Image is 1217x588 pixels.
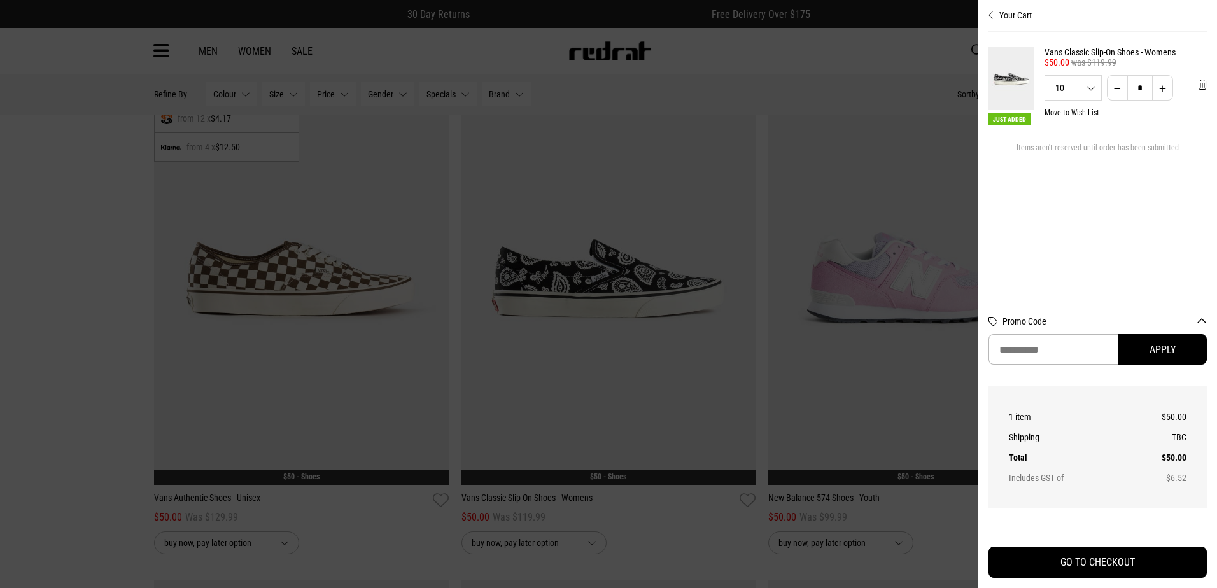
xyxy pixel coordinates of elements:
[1009,407,1131,427] th: 1 item
[1045,57,1069,67] span: $50.00
[1009,427,1131,447] th: Shipping
[1107,75,1128,101] button: Decrease quantity
[988,547,1207,578] button: GO TO CHECKOUT
[1009,468,1131,488] th: Includes GST of
[1009,447,1131,468] th: Total
[988,113,1031,125] span: Just Added
[988,47,1034,110] img: Vans Classic Slip-On Shoes - Womens
[1002,316,1207,326] button: Promo Code
[1131,468,1186,488] td: $6.52
[1045,108,1099,117] button: Move to Wish List
[1071,57,1116,67] span: was $119.99
[1188,69,1217,101] button: 'Remove from cart
[10,5,48,43] button: Open LiveChat chat widget
[1045,83,1101,92] span: 10
[1118,334,1207,365] button: Apply
[1152,75,1173,101] button: Increase quantity
[988,524,1207,536] iframe: Customer reviews powered by Trustpilot
[988,334,1118,365] input: Promo Code
[1045,47,1207,57] a: Vans Classic Slip-On Shoes - Womens
[1127,75,1153,101] input: Quantity
[1131,427,1186,447] td: TBC
[1131,407,1186,427] td: $50.00
[1131,447,1186,468] td: $50.00
[988,143,1207,162] div: Items aren't reserved until order has been submitted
